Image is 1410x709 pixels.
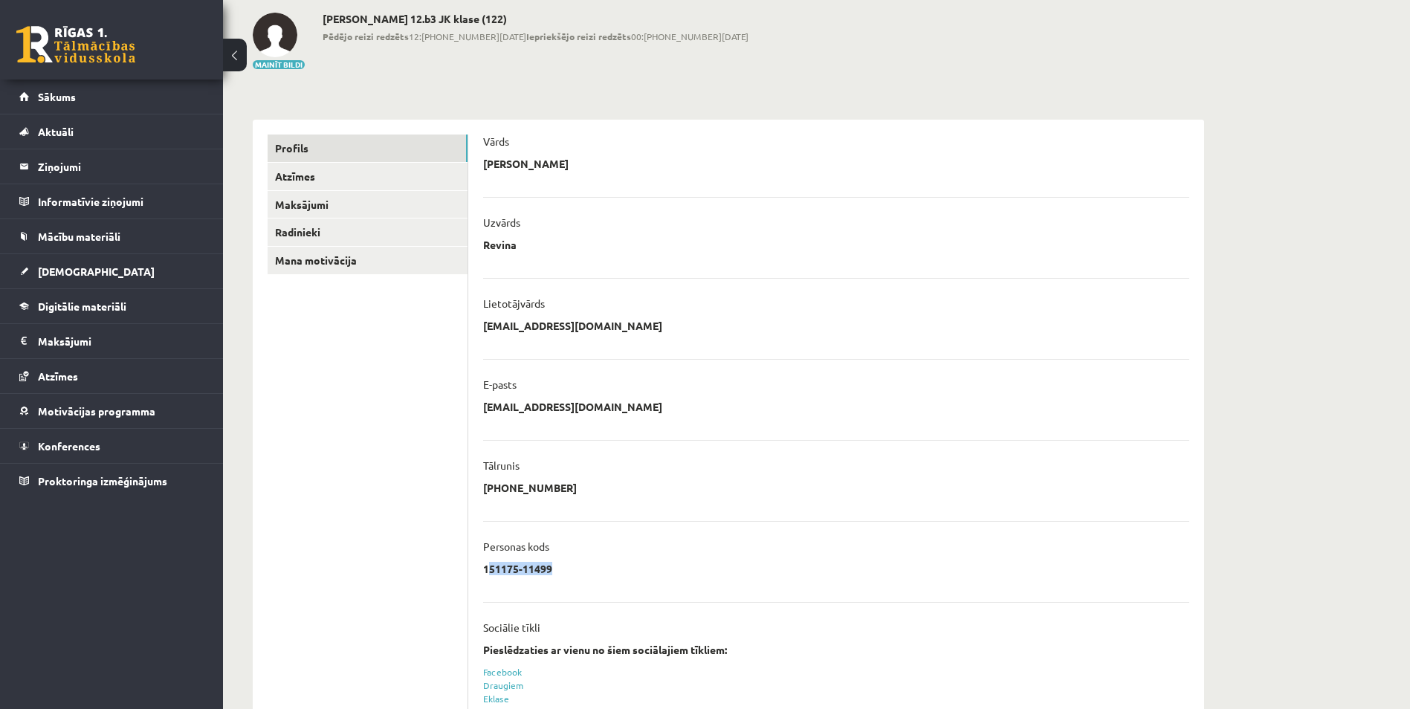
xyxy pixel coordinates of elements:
[253,13,297,57] img: Inga Revina
[19,359,204,393] a: Atzīmes
[38,90,76,103] span: Sākums
[483,459,520,472] p: Tālrunis
[483,679,524,691] a: Draugiem
[268,135,468,162] a: Profils
[323,30,748,43] span: 12:[PHONE_NUMBER][DATE] 00:[PHONE_NUMBER][DATE]
[526,30,631,42] b: Iepriekšējo reizi redzēts
[483,157,569,170] p: [PERSON_NAME]
[268,191,468,218] a: Maksājumi
[19,219,204,253] a: Mācību materiāli
[38,404,155,418] span: Motivācijas programma
[19,324,204,358] a: Maksājumi
[38,369,78,383] span: Atzīmes
[483,135,509,148] p: Vārds
[323,13,748,25] h2: [PERSON_NAME] 12.b3 JK klase (122)
[38,300,126,313] span: Digitālie materiāli
[38,474,167,488] span: Proktoringa izmēģinājums
[19,114,204,149] a: Aktuāli
[19,289,204,323] a: Digitālie materiāli
[38,439,100,453] span: Konferences
[483,693,509,705] a: Eklase
[483,378,517,391] p: E-pasts
[19,464,204,498] a: Proktoringa izmēģinājums
[483,238,517,251] p: Revina
[483,562,552,575] p: 151175-11499
[483,481,577,494] p: [PHONE_NUMBER]
[483,297,545,310] p: Lietotājvārds
[483,319,662,332] p: [EMAIL_ADDRESS][DOMAIN_NAME]
[38,149,204,184] legend: Ziņojumi
[268,247,468,274] a: Mana motivācija
[19,254,204,288] a: [DEMOGRAPHIC_DATA]
[19,80,204,114] a: Sākums
[38,184,204,218] legend: Informatīvie ziņojumi
[19,429,204,463] a: Konferences
[253,60,305,69] button: Mainīt bildi
[483,643,727,656] strong: Pieslēdzaties ar vienu no šiem sociālajiem tīkliem:
[19,184,204,218] a: Informatīvie ziņojumi
[483,540,549,553] p: Personas kods
[268,163,468,190] a: Atzīmes
[19,394,204,428] a: Motivācijas programma
[268,218,468,246] a: Radinieki
[483,216,520,229] p: Uzvārds
[19,149,204,184] a: Ziņojumi
[38,324,204,358] legend: Maksājumi
[483,621,540,634] p: Sociālie tīkli
[483,400,662,413] p: [EMAIL_ADDRESS][DOMAIN_NAME]
[16,26,135,63] a: Rīgas 1. Tālmācības vidusskola
[38,265,155,278] span: [DEMOGRAPHIC_DATA]
[483,666,522,678] a: Facebook
[38,230,120,243] span: Mācību materiāli
[38,125,74,138] span: Aktuāli
[323,30,409,42] b: Pēdējo reizi redzēts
